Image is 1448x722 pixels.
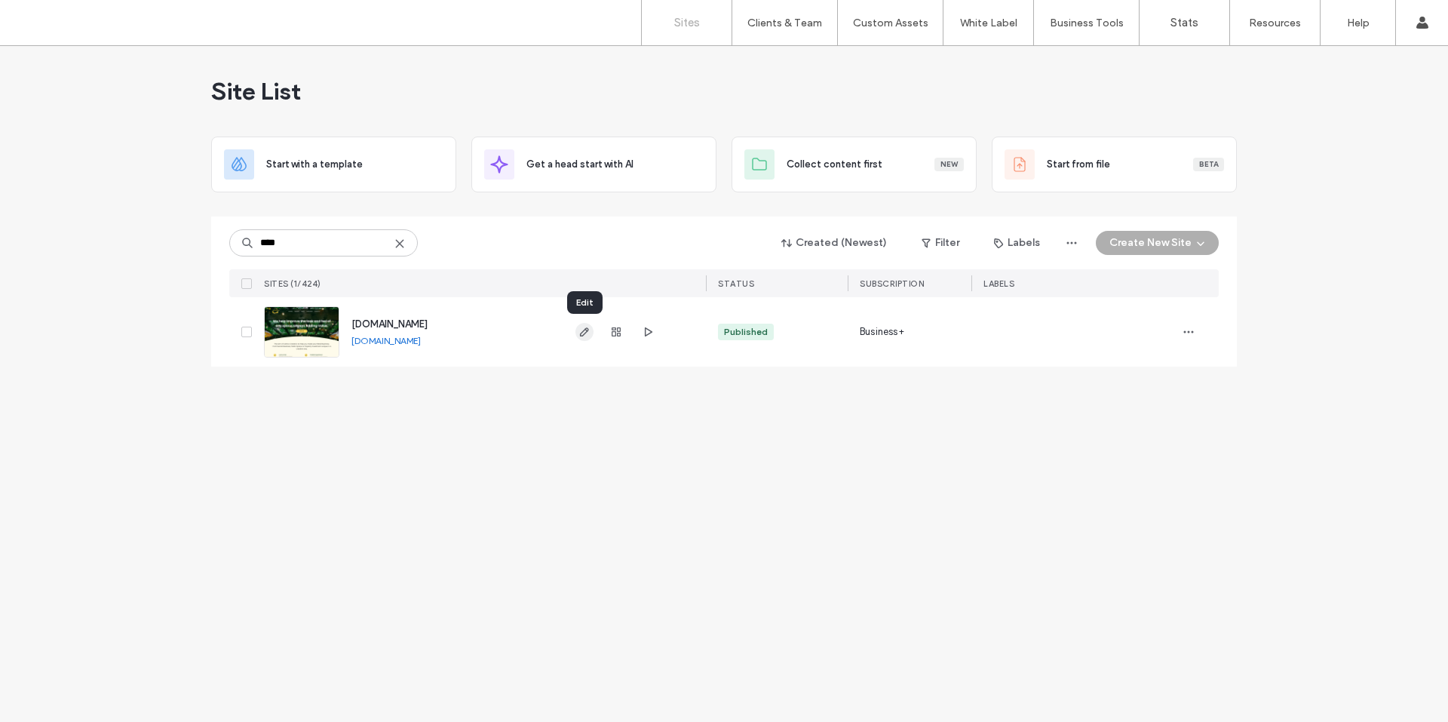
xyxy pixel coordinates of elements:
label: White Label [960,17,1017,29]
span: Help [34,11,65,24]
label: Sites [674,16,700,29]
a: [DOMAIN_NAME] [351,318,428,330]
div: Get a head start with AI [471,137,716,192]
button: Filter [907,231,974,255]
span: SITES (1/424) [264,278,321,289]
span: Get a head start with AI [526,157,633,172]
div: Collect content firstNew [732,137,977,192]
button: Create New Site [1096,231,1219,255]
span: Collect content first [787,157,882,172]
span: SUBSCRIPTION [860,278,924,289]
span: Site List [211,76,301,106]
span: Business+ [860,324,904,339]
a: [DOMAIN_NAME] [351,335,421,346]
label: Clients & Team [747,17,822,29]
span: STATUS [718,278,754,289]
label: Resources [1249,17,1301,29]
span: Start from file [1047,157,1110,172]
label: Help [1347,17,1370,29]
div: Published [724,325,768,339]
button: Labels [980,231,1054,255]
span: LABELS [983,278,1014,289]
div: Beta [1193,158,1224,171]
div: Start from fileBeta [992,137,1237,192]
button: Created (Newest) [768,231,900,255]
div: Start with a template [211,137,456,192]
span: Start with a template [266,157,363,172]
label: Stats [1170,16,1198,29]
div: New [934,158,964,171]
label: Business Tools [1050,17,1124,29]
div: Edit [567,291,603,314]
label: Custom Assets [853,17,928,29]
